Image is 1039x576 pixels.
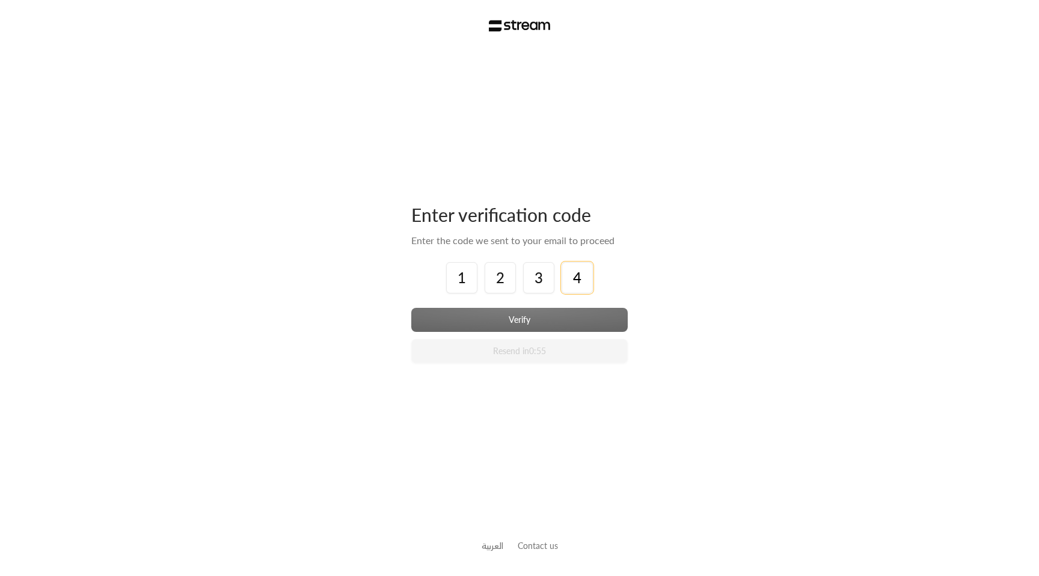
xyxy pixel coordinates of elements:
[411,203,628,226] div: Enter verification code
[489,20,551,32] img: Stream Logo
[411,233,628,248] div: Enter the code we sent to your email to proceed
[518,539,558,552] button: Contact us
[482,535,503,557] a: العربية
[518,541,558,551] a: Contact us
